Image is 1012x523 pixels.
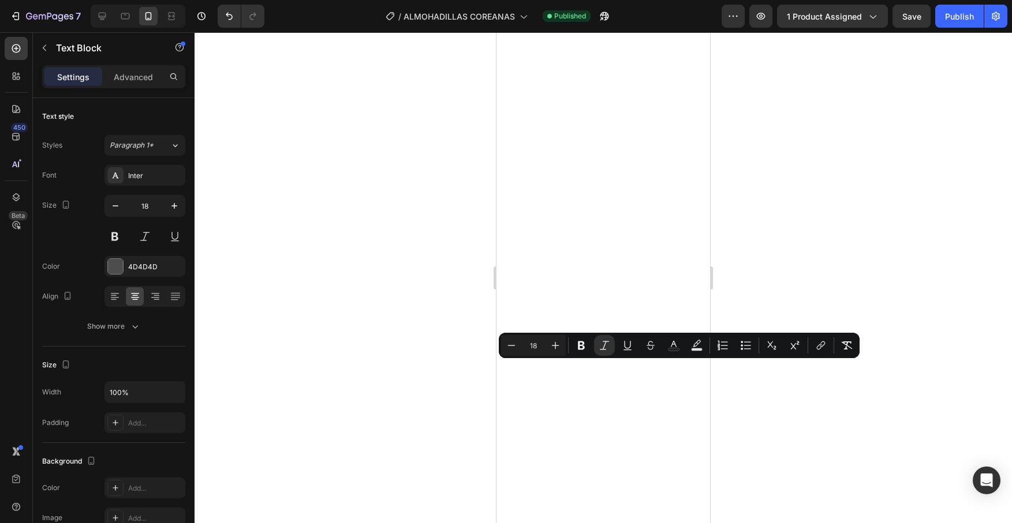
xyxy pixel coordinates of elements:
[945,10,974,22] div: Publish
[902,12,921,21] span: Save
[404,10,515,22] span: ALMOHADILLAS COREANAS
[5,5,86,28] button: 7
[42,316,185,337] button: Show more
[42,261,60,272] div: Color
[499,333,860,358] div: Editor contextual toolbar
[892,5,931,28] button: Save
[398,10,401,22] span: /
[42,454,98,469] div: Background
[42,358,73,373] div: Size
[128,418,182,428] div: Add...
[87,321,141,332] div: Show more
[56,41,154,55] p: Text Block
[42,483,60,493] div: Color
[496,32,710,523] iframe: Design area
[42,513,62,523] div: Image
[42,198,73,213] div: Size
[218,5,264,28] div: Undo/Redo
[554,11,586,21] span: Published
[128,483,182,494] div: Add...
[42,111,74,122] div: Text style
[787,10,862,22] span: 1 product assigned
[42,417,69,428] div: Padding
[42,170,57,180] div: Font
[9,211,28,220] div: Beta
[128,171,182,181] div: Inter
[973,466,1000,494] div: Open Intercom Messenger
[42,387,61,397] div: Width
[76,9,81,23] p: 7
[128,262,182,272] div: 4D4D4D
[777,5,888,28] button: 1 product assigned
[105,382,185,402] input: Auto
[104,135,185,156] button: Paragraph 1*
[114,71,153,83] p: Advanced
[935,5,984,28] button: Publish
[42,140,62,150] div: Styles
[57,71,89,83] p: Settings
[110,140,154,150] span: Paragraph 1*
[11,123,28,132] div: 450
[42,289,74,304] div: Align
